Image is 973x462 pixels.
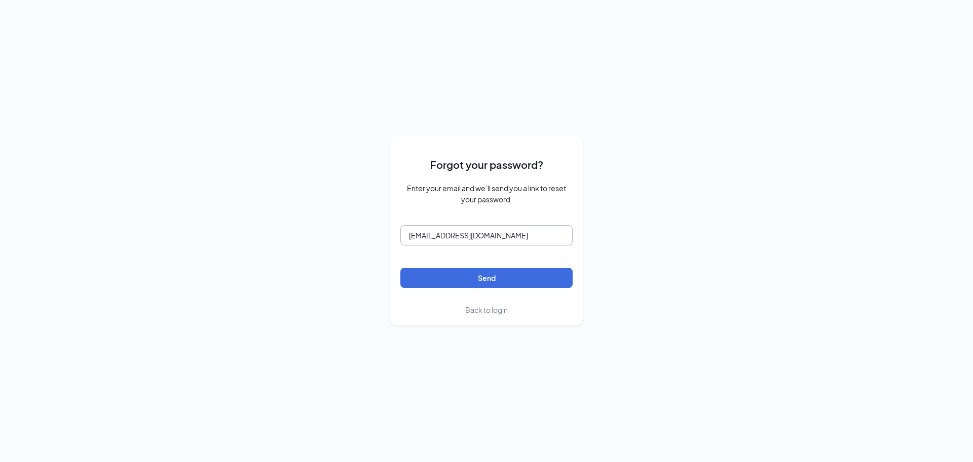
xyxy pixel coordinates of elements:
[400,268,573,288] button: Send
[465,305,508,314] span: Back to login
[400,183,573,205] span: Enter your email and we’ll send you a link to reset your password.
[430,157,543,172] span: Forgot your password?
[465,304,508,315] a: Back to login
[400,225,573,245] input: Email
